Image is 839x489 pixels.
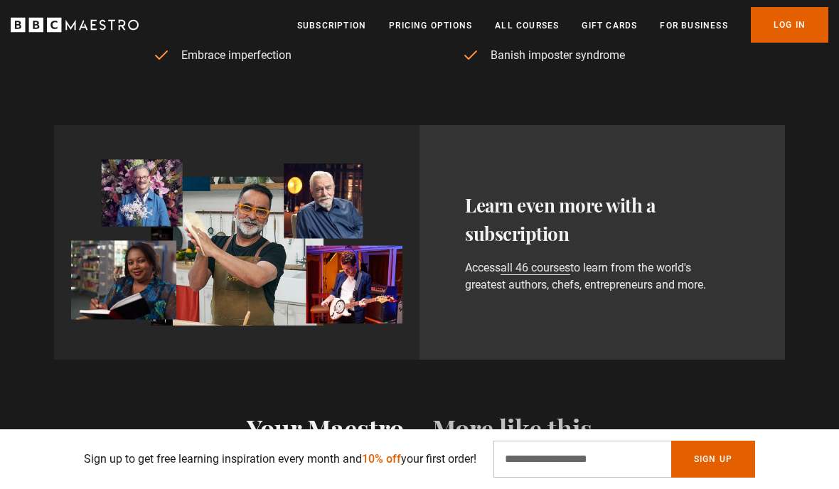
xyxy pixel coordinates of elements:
[501,261,570,275] a: all 46 courses
[671,441,755,478] button: Sign Up
[153,47,377,64] li: Embrace imperfection
[11,14,139,36] svg: BBC Maestro
[247,417,404,446] button: Your Maestro
[751,7,828,43] a: Log In
[297,18,366,33] a: Subscription
[465,259,739,294] p: Access to learn from the world's greatest authors, chefs, entrepreneurs and more.
[362,452,401,466] span: 10% off
[462,47,686,64] li: Banish imposter syndrome
[660,18,727,33] a: For business
[495,18,559,33] a: All Courses
[582,18,637,33] a: Gift Cards
[84,451,476,468] p: Sign up to get free learning inspiration every month and your first order!
[432,417,592,446] button: More like this
[297,7,828,43] nav: Primary
[389,18,472,33] a: Pricing Options
[465,191,739,248] h3: Learn even more with a subscription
